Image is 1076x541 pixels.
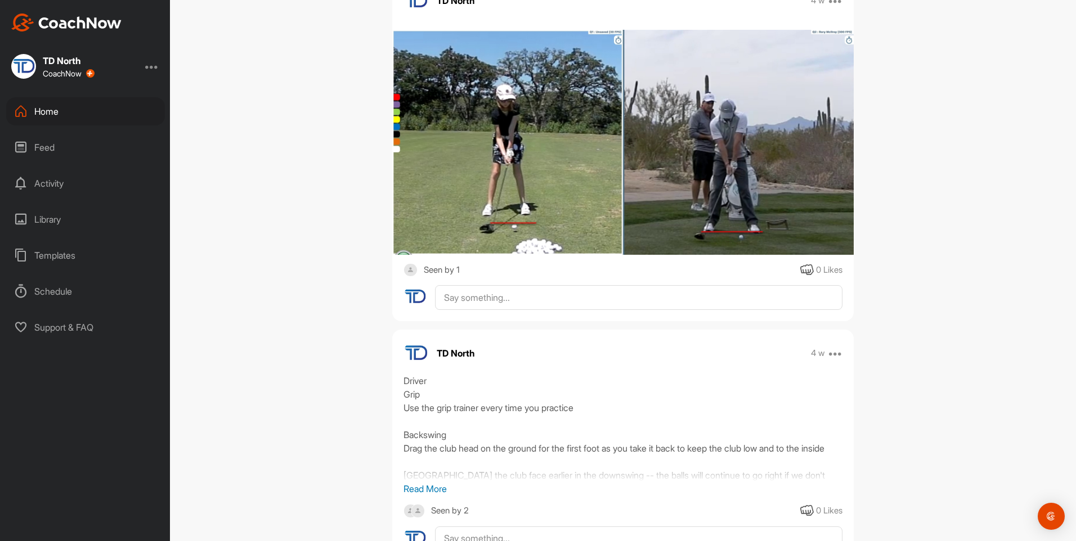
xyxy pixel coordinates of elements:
[437,346,475,360] p: TD North
[403,482,842,495] p: Read More
[6,133,165,161] div: Feed
[403,374,842,482] div: Driver Grip Use the grip trainer every time you practice Backswing Drag the club head on the grou...
[403,504,418,518] img: square_default-ef6cabf814de5a2bf16c804365e32c732080f9872bdf737d349900a9daf73cf9.png
[6,277,165,305] div: Schedule
[424,263,460,277] div: Seen by 1
[11,13,122,31] img: CoachNow
[431,504,469,518] div: Seen by 2
[6,241,165,269] div: Templates
[6,205,165,233] div: Library
[1038,503,1065,530] div: Open Intercom Messenger
[6,313,165,341] div: Support & FAQ
[403,341,428,366] img: avatar
[411,504,425,518] img: square_default-ef6cabf814de5a2bf16c804365e32c732080f9872bdf737d349900a9daf73cf9.png
[11,54,36,79] img: square_a2c626d8416b12200a2ebc46ed2e55fa.jpg
[392,30,853,255] img: media
[811,348,825,359] p: 4 w
[6,169,165,197] div: Activity
[43,56,95,65] div: TD North
[816,504,842,517] div: 0 Likes
[403,285,427,308] img: avatar
[403,263,418,277] img: square_default-ef6cabf814de5a2bf16c804365e32c732080f9872bdf737d349900a9daf73cf9.png
[6,97,165,125] div: Home
[43,69,95,78] div: CoachNow
[816,264,842,277] div: 0 Likes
